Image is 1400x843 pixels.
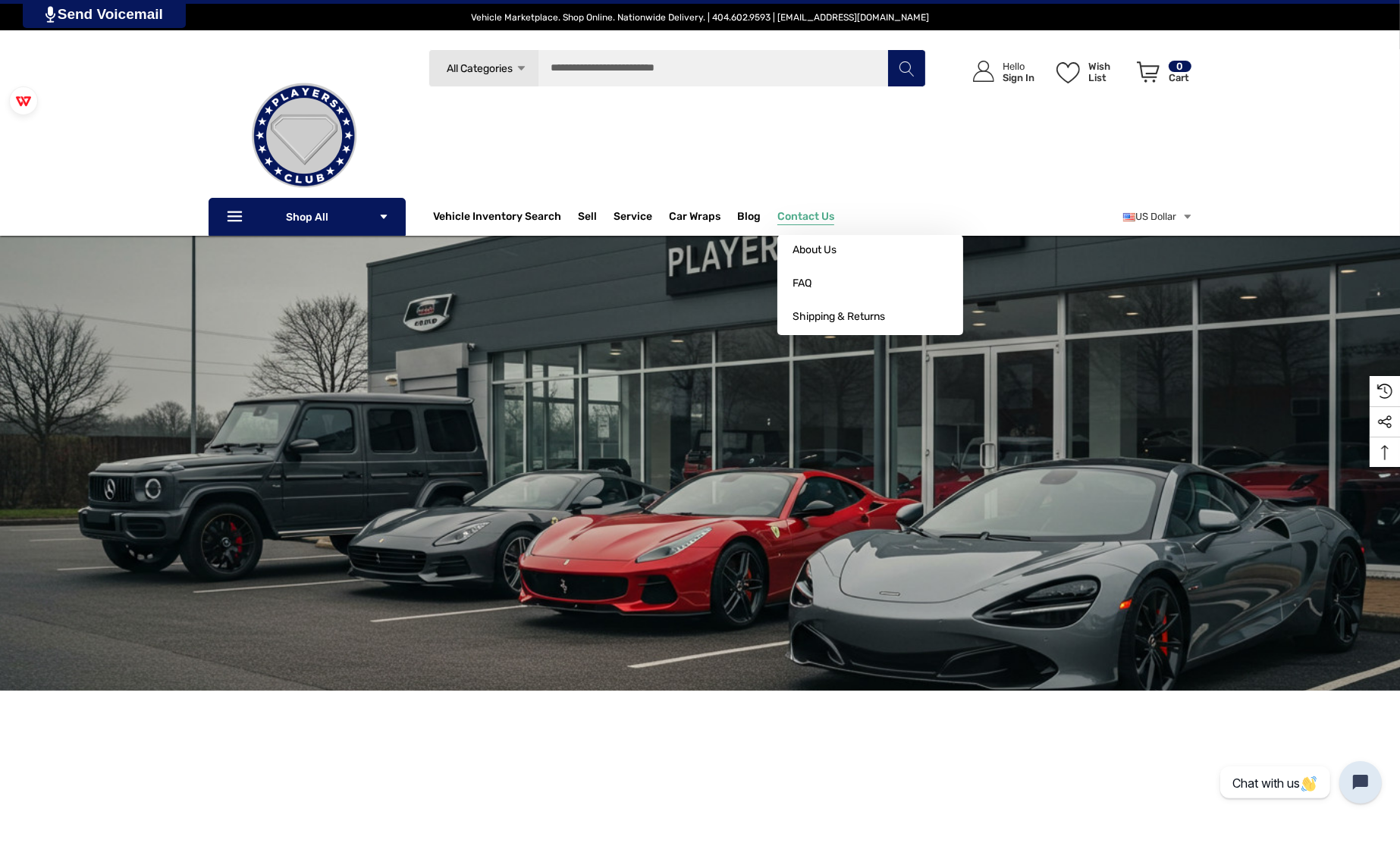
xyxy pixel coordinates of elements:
span: Car Wraps [669,210,720,227]
p: Hello [1003,61,1034,72]
svg: Social Media [1377,415,1392,430]
a: Sell [578,202,614,232]
span: About Us [793,243,837,257]
a: Service [614,210,652,227]
span: All Categories [447,62,513,75]
svg: Recently Viewed [1377,384,1392,399]
svg: Icon User Account [973,61,994,82]
button: Search [887,49,925,87]
p: Cart [1169,72,1191,83]
a: Contact Us [777,210,834,227]
p: Shop All [209,198,406,236]
svg: Icon Line [225,208,248,226]
svg: Icon Arrow Down [378,212,389,222]
span: Vehicle Marketplace. Shop Online. Nationwide Delivery. | 404.602.9593 | [EMAIL_ADDRESS][DOMAIN_NAME] [471,12,929,23]
a: Cart with 0 items [1130,45,1193,105]
span: Sell [578,210,597,227]
svg: Top [1370,445,1400,460]
img: Players Club | Cars For Sale [228,60,380,212]
a: Vehicle Inventory Search [433,210,561,227]
a: Wish List Wish List [1050,45,1130,98]
span: Shipping & Returns [793,310,885,324]
p: Wish List [1088,61,1128,83]
p: Sign In [1003,72,1034,83]
span: FAQ [793,277,811,290]
a: Car Wraps [669,202,737,232]
img: PjwhLS0gR2VuZXJhdG9yOiBHcmF2aXQuaW8gLS0+PHN2ZyB4bWxucz0iaHR0cDovL3d3dy53My5vcmcvMjAwMC9zdmciIHhtb... [46,6,55,23]
a: Blog [737,210,761,227]
a: Sign in [956,45,1042,98]
a: USD [1123,202,1193,232]
svg: Wish List [1056,62,1080,83]
svg: Icon Arrow Down [516,63,527,74]
svg: Review Your Cart [1137,61,1160,83]
a: All Categories Icon Arrow Down Icon Arrow Up [428,49,538,87]
p: 0 [1169,61,1191,72]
